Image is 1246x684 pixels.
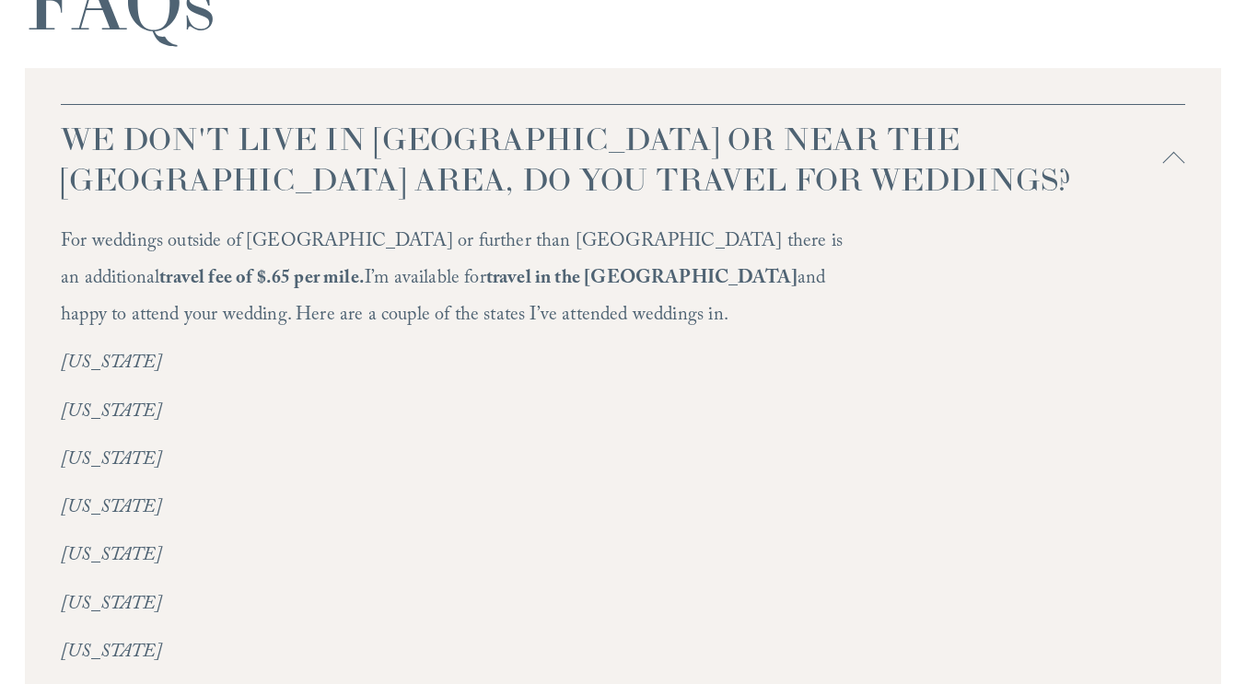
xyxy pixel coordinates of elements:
button: WE DON'T LIVE IN [GEOGRAPHIC_DATA] OR NEAR THE [GEOGRAPHIC_DATA] AREA, DO YOU TRAVEL FOR WEDDINGS? [61,105,1185,214]
em: [US_STATE] [61,349,162,380]
em: [US_STATE] [61,398,162,429]
em: [US_STATE] [61,493,162,525]
p: For weddings outside of [GEOGRAPHIC_DATA] or further than [GEOGRAPHIC_DATA] there is an additiona... [61,225,848,336]
em: [US_STATE] [61,590,162,621]
em: [US_STATE] [61,446,162,477]
strong: travel fee of $.65 per mile. [159,264,365,296]
span: WE DON'T LIVE IN [GEOGRAPHIC_DATA] OR NEAR THE [GEOGRAPHIC_DATA] AREA, DO YOU TRAVEL FOR WEDDINGS? [61,119,1163,200]
em: [US_STATE] [61,541,162,573]
strong: travel in the [GEOGRAPHIC_DATA] [486,264,798,296]
em: [US_STATE] [61,638,162,669]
